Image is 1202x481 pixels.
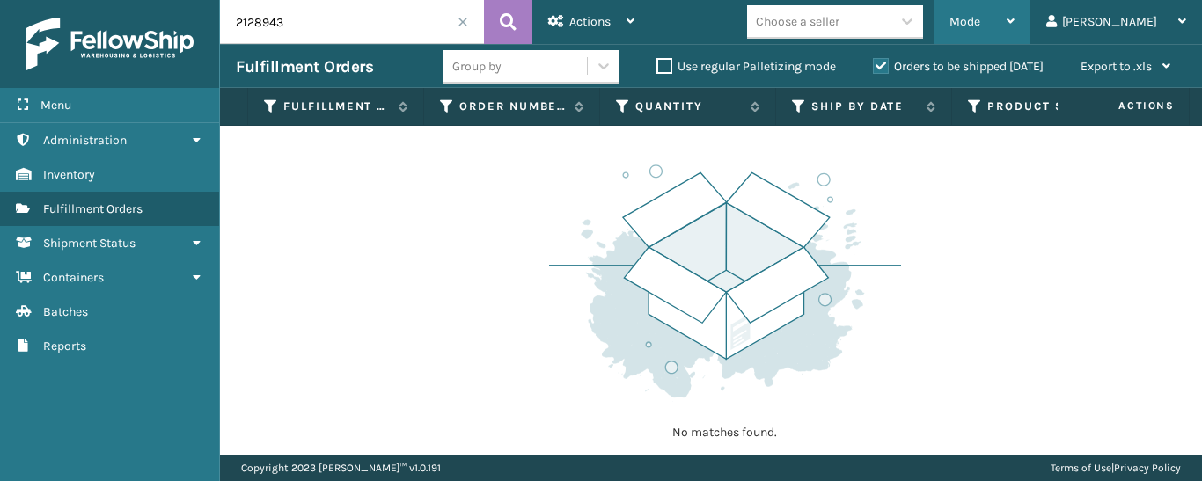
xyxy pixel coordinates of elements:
span: Inventory [43,167,95,182]
label: Product SKU [987,98,1094,114]
div: | [1051,455,1181,481]
label: Fulfillment Order Id [283,98,390,114]
label: Quantity [635,98,742,114]
span: Fulfillment Orders [43,201,143,216]
span: Shipment Status [43,236,136,251]
span: Menu [40,98,71,113]
span: Mode [949,14,980,29]
a: Terms of Use [1051,462,1111,474]
span: Batches [43,304,88,319]
span: Export to .xls [1081,59,1152,74]
span: Administration [43,133,127,148]
label: Orders to be shipped [DATE] [873,59,1044,74]
a: Privacy Policy [1114,462,1181,474]
div: Group by [452,57,502,76]
h3: Fulfillment Orders [236,56,373,77]
label: Ship By Date [811,98,918,114]
label: Order Number [459,98,566,114]
label: Use regular Palletizing mode [656,59,836,74]
img: logo [26,18,194,70]
div: Choose a seller [756,12,839,31]
span: Actions [569,14,611,29]
span: Containers [43,270,104,285]
span: Actions [1063,91,1185,120]
span: Reports [43,339,86,353]
p: Copyright 2023 [PERSON_NAME]™ v 1.0.191 [241,455,441,481]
